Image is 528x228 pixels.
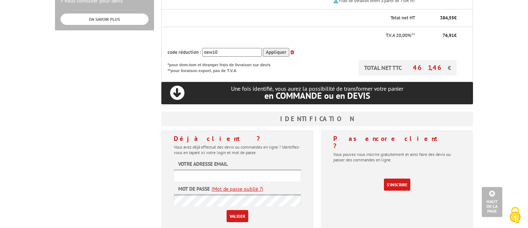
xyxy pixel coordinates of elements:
a: EN SAVOIR PLUS [60,14,148,25]
p: Vous pouvez vous inscrire gratuitement et ainsi faire des devis ou passer des commandes en ligne. [333,152,461,162]
p: TOTAL NET TTC € [359,60,456,75]
p: Total net HT [168,15,415,22]
input: Valider [227,210,248,222]
span: 384,55 [440,15,454,21]
label: Votre adresse email [178,160,228,168]
span: code réduction : [168,49,201,55]
a: S'inscrire [384,179,410,191]
a: (Mot de passe oublié ?) [212,185,263,193]
span: 461,46 [413,63,448,72]
h4: Pas encore client ? [333,135,461,150]
h4: Déjà client ? [174,135,301,142]
h3: Identification [161,112,473,126]
p: € [422,15,456,22]
a: Haut de la page [482,187,502,217]
p: T.V.A 20,00%** [168,32,415,39]
span: en COMMANDE ou en DEVIS [264,90,370,101]
input: Appliquer [263,48,289,57]
p: Vous avez déjà effectué des devis ou commandes en ligne ? Identifiez-vous en tapant ici votre log... [174,144,301,155]
p: € [422,32,456,39]
img: Cookies (fenêtre modale) [506,206,524,224]
span: 76,91 [443,32,454,38]
p: *pour dom-tom et étranger frais de livraison sur devis **pour livraison export, pas de T.V.A [168,60,278,74]
button: Cookies (fenêtre modale) [502,203,528,228]
label: Mot de passe [178,185,210,193]
p: Une fois identifié, vous aurez la possibilité de transformer votre panier [161,85,473,100]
